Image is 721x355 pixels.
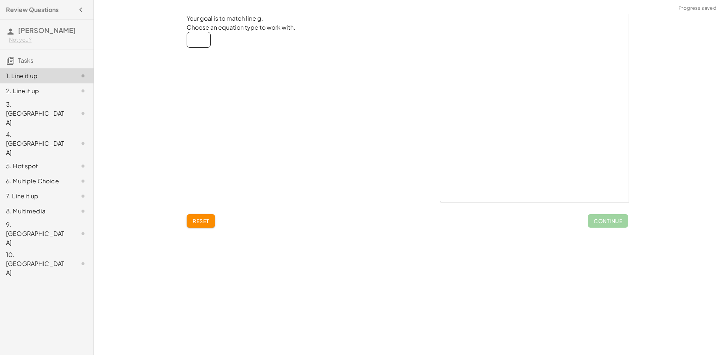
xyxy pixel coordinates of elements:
i: Task not started. [78,109,87,118]
div: 10. [GEOGRAPHIC_DATA] [6,250,66,277]
p: Choose an equation type to work with. [187,23,434,32]
span: Tasks [18,56,33,64]
i: Task not started. [78,71,87,80]
div: 4. [GEOGRAPHIC_DATA] [6,130,66,157]
span: Progress saved [679,5,716,12]
div: 9. [GEOGRAPHIC_DATA] [6,220,66,247]
div: 6. Multiple Choice [6,177,66,186]
div: 5. Hot spot [6,162,66,171]
div: 8. Multimedia [6,207,66,216]
i: Task not started. [78,192,87,201]
i: Task not started. [78,177,87,186]
span: [PERSON_NAME] [18,26,76,35]
span: Reset [193,218,209,224]
div: Not you? [9,36,87,44]
div: 7. Line it up [6,192,66,201]
p: Your goal is to match line g. [187,14,434,23]
div: 3. [GEOGRAPHIC_DATA] [6,100,66,127]
h4: Review Questions [6,5,59,14]
div: 1. Line it up [6,71,66,80]
i: Task not started. [78,86,87,95]
i: Task not started. [78,229,87,238]
div: 2. Line it up [6,86,66,95]
i: Task not started. [78,259,87,268]
button: Reset [187,214,215,228]
i: Task not started. [78,207,87,216]
i: Task not started. [78,139,87,148]
i: Task not started. [78,162,87,171]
